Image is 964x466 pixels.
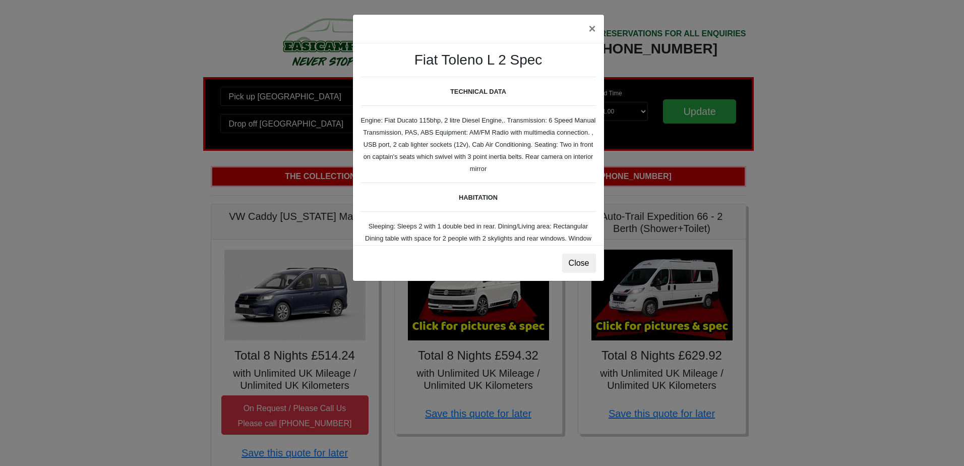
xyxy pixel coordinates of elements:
[562,254,596,273] button: Close
[361,51,596,69] h3: Fiat Toleno L 2 Spec
[459,194,498,201] b: HABITATION
[450,88,506,95] b: TECHNICAL DATA
[580,15,604,43] button: ×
